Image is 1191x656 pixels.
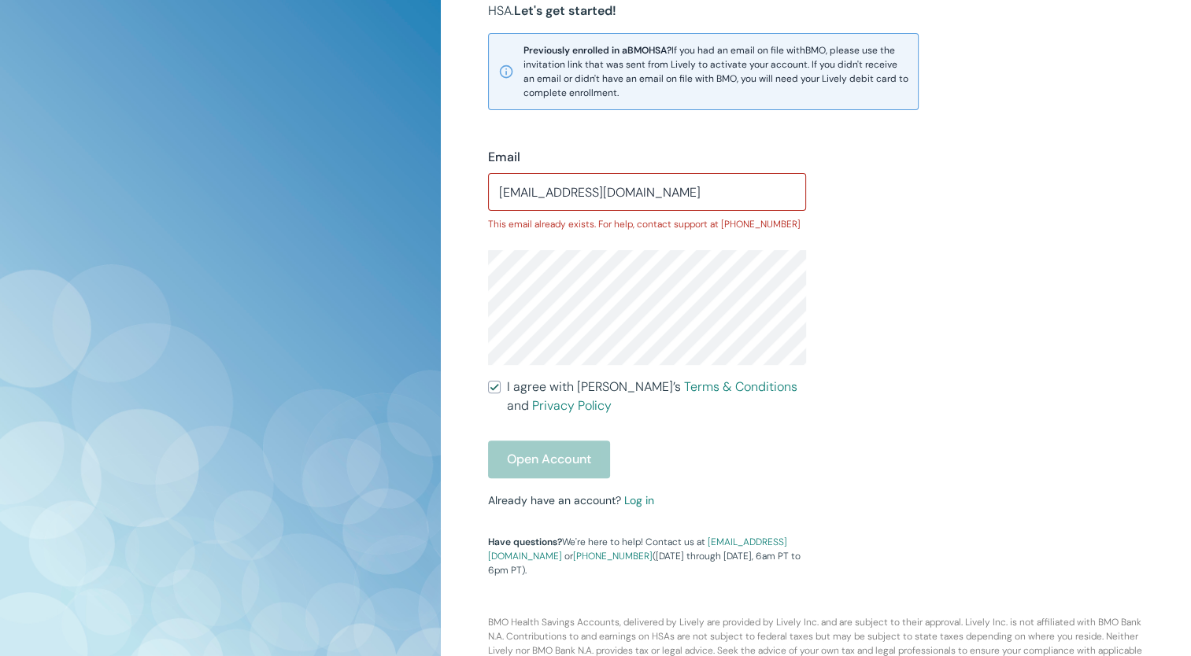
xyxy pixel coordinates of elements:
strong: Let's get started! [514,2,616,19]
a: Log in [624,493,654,507]
a: [PHONE_NUMBER] [573,550,653,562]
span: If you had an email on file with BMO , please use the invitation link that was sent from Lively t... [523,43,908,100]
strong: Have questions? [488,536,562,548]
p: We're here to help! Contact us at or ([DATE] through [DATE], 6am PT to 6pm PT). [488,535,807,577]
a: Terms & Conditions [684,378,797,395]
p: This email already exists. For help, contact support at [PHONE_NUMBER] [488,217,807,231]
a: Privacy Policy [532,397,612,414]
small: Already have an account? [488,493,654,507]
span: I agree with [PERSON_NAME]’s and [507,378,807,415]
strong: Previously enrolled in a BMO HSA? [523,44,671,57]
label: Email [488,148,520,167]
